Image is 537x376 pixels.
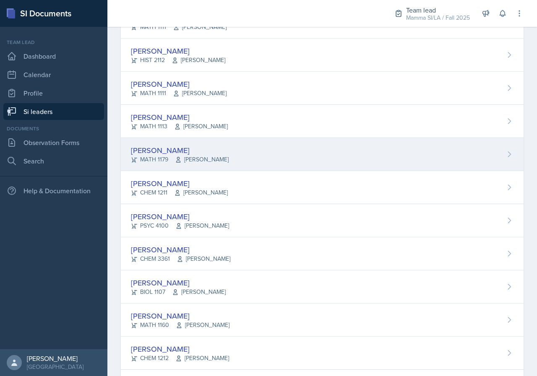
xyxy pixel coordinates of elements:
a: Calendar [3,66,104,83]
a: [PERSON_NAME] MATH 1160[PERSON_NAME] [121,303,524,337]
div: MATH 1111 [131,23,227,31]
a: Search [3,153,104,169]
span: [PERSON_NAME] [174,122,228,131]
a: [PERSON_NAME] CHEM 1211[PERSON_NAME] [121,171,524,204]
div: MATH 1160 [131,321,229,329]
div: [PERSON_NAME] [131,244,230,255]
span: [PERSON_NAME] [173,89,227,98]
a: Profile [3,85,104,101]
a: [PERSON_NAME] HIST 2112[PERSON_NAME] [121,39,524,72]
div: Mamma SI/LA / Fall 2025 [406,13,470,22]
a: [PERSON_NAME] MATH 1113[PERSON_NAME] [121,105,524,138]
div: MATH 1113 [131,122,228,131]
a: Dashboard [3,48,104,65]
div: BIOL 1107 [131,288,226,296]
div: [GEOGRAPHIC_DATA] [27,363,83,371]
a: [PERSON_NAME] CHEM 3361[PERSON_NAME] [121,237,524,270]
span: [PERSON_NAME] [172,56,225,65]
span: [PERSON_NAME] [174,188,228,197]
div: [PERSON_NAME] [131,211,229,222]
a: Observation Forms [3,134,104,151]
div: [PERSON_NAME] [131,78,227,90]
div: MATH 1111 [131,89,227,98]
span: [PERSON_NAME] [175,221,229,230]
div: HIST 2112 [131,56,225,65]
span: [PERSON_NAME] [172,288,226,296]
a: [PERSON_NAME] MATH 1179[PERSON_NAME] [121,138,524,171]
span: [PERSON_NAME] [175,354,229,363]
div: [PERSON_NAME] [131,343,229,355]
div: CHEM 1211 [131,188,228,197]
div: Team lead [3,39,104,46]
div: [PERSON_NAME] [131,310,229,322]
div: [PERSON_NAME] [131,277,226,288]
span: [PERSON_NAME] [177,254,230,263]
a: [PERSON_NAME] CHEM 1212[PERSON_NAME] [121,337,524,370]
span: [PERSON_NAME] [173,23,227,31]
div: [PERSON_NAME] [131,145,229,156]
div: MATH 1179 [131,155,229,164]
span: [PERSON_NAME] [175,155,229,164]
div: PSYC 4100 [131,221,229,230]
div: CHEM 1212 [131,354,229,363]
a: [PERSON_NAME] BIOL 1107[PERSON_NAME] [121,270,524,303]
a: Si leaders [3,103,104,120]
div: [PERSON_NAME] [131,45,225,57]
div: Team lead [406,5,470,15]
div: [PERSON_NAME] [131,112,228,123]
span: [PERSON_NAME] [176,321,229,329]
div: CHEM 3361 [131,254,230,263]
div: Help & Documentation [3,182,104,199]
div: [PERSON_NAME] [27,354,83,363]
a: [PERSON_NAME] MATH 1111[PERSON_NAME] [121,72,524,105]
div: [PERSON_NAME] [131,178,228,189]
a: [PERSON_NAME] PSYC 4100[PERSON_NAME] [121,204,524,237]
div: Documents [3,125,104,132]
